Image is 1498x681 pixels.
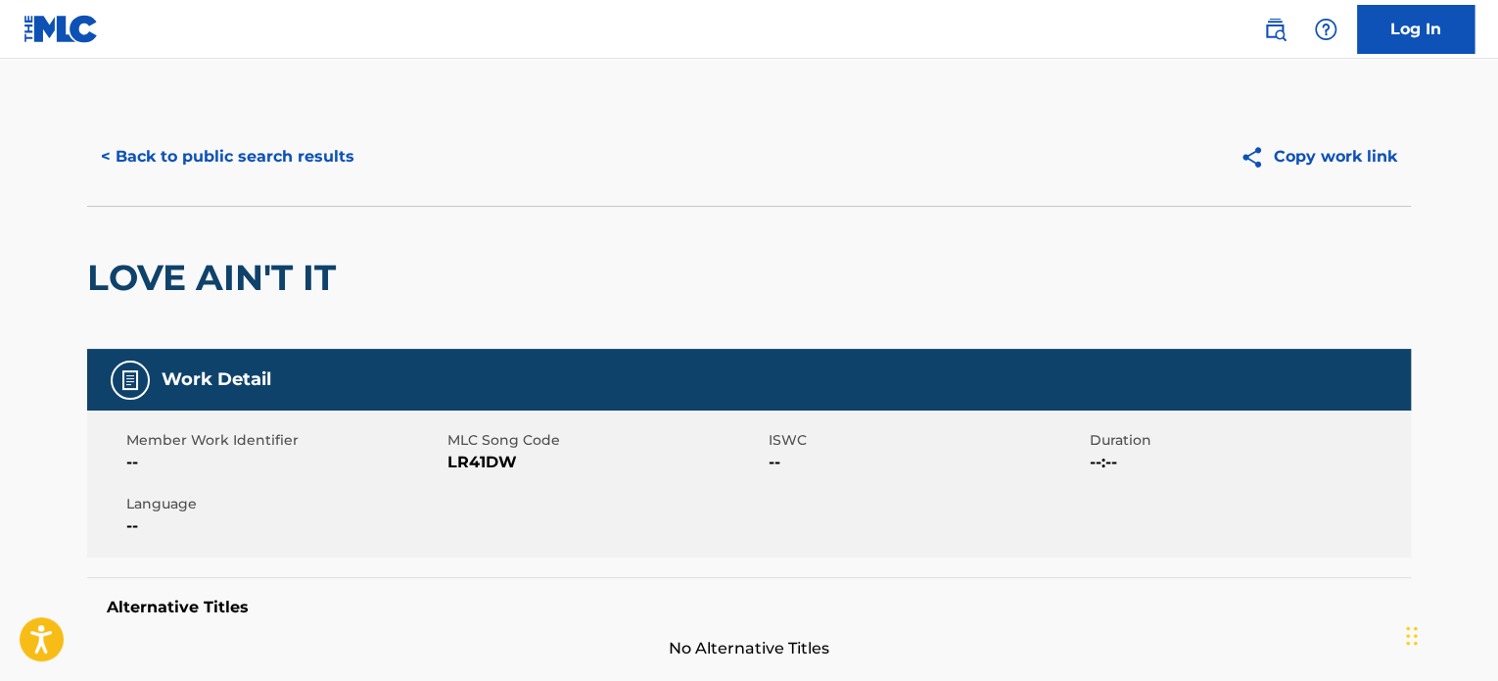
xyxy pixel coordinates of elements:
[1090,430,1406,451] span: Duration
[87,132,368,181] button: < Back to public search results
[1255,10,1294,49] a: Public Search
[118,368,142,392] img: Work Detail
[126,451,443,474] span: --
[126,430,443,451] span: Member Work Identifier
[126,514,443,538] span: --
[447,430,764,451] span: MLC Song Code
[1406,607,1418,665] div: Drag
[1357,5,1475,54] a: Log In
[1090,451,1406,474] span: --:--
[1306,10,1345,49] div: Help
[769,451,1085,474] span: --
[1226,132,1411,181] button: Copy work link
[1240,145,1274,170] img: Copy work link
[162,368,271,391] h5: Work Detail
[769,430,1085,451] span: ISWC
[447,451,764,474] span: LR41DW
[126,494,443,514] span: Language
[107,598,1391,617] h5: Alternative Titles
[87,256,346,300] h2: LOVE AIN'T IT
[87,637,1411,660] span: No Alternative Titles
[23,15,99,43] img: MLC Logo
[1400,587,1498,681] iframe: Chat Widget
[1314,18,1337,41] img: help
[1263,18,1287,41] img: search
